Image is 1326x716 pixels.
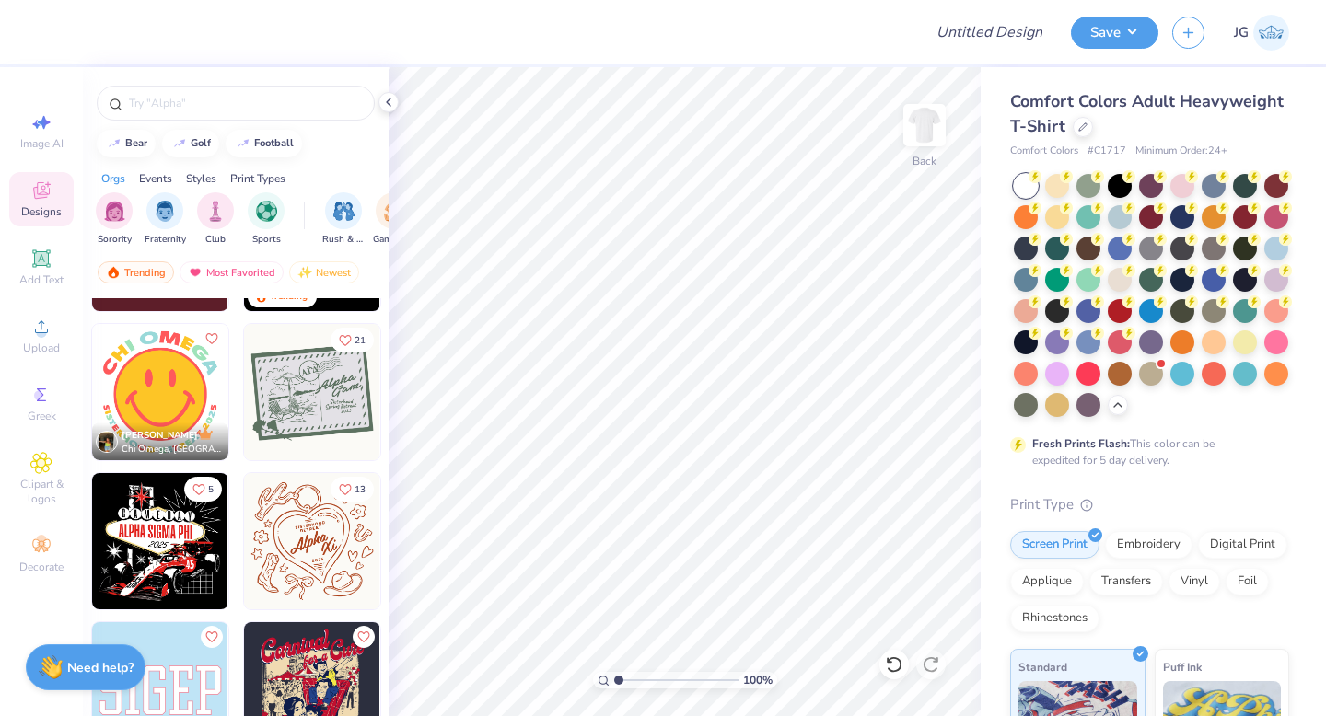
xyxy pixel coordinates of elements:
img: 31f27508-d197-4bca-911b-9750e119d297 [92,473,228,609]
div: Foil [1226,568,1269,595]
div: filter for Sports [248,192,285,247]
div: Trending [98,261,174,283]
span: Minimum Order: 24 + [1135,144,1227,159]
span: 21 [355,336,366,345]
button: bear [97,130,156,157]
span: Designs [21,204,62,219]
div: football [254,138,294,148]
span: # C1717 [1088,144,1126,159]
span: Chi Omega, [GEOGRAPHIC_DATA][US_STATE] [122,443,221,456]
img: Sorority Image [104,201,125,222]
img: fcb2d8e4-7992-4243-a8e4-85f1dc73b223 [244,473,380,609]
img: 072595a2-d42f-439a-83e6-5b8ac9e7d754 [379,473,516,609]
div: Styles [186,170,216,187]
button: filter button [248,192,285,247]
div: filter for Club [197,192,234,247]
img: topCreatorCrown.gif [198,426,213,441]
img: Avatar [96,431,118,453]
input: Untitled Design [922,14,1057,51]
a: JG [1234,15,1289,51]
button: Like [184,477,222,502]
div: golf [191,138,211,148]
div: Print Type [1010,494,1289,515]
div: filter for Game Day [373,192,415,247]
input: Try "Alpha" [127,94,363,112]
span: Sorority [98,233,132,247]
button: filter button [197,192,234,247]
img: trending.gif [106,266,121,279]
div: Back [913,153,936,169]
div: This color can be expedited for 5 day delivery. [1032,435,1259,468]
div: Vinyl [1169,568,1220,595]
img: trend_line.gif [172,138,187,149]
div: bear [125,138,147,148]
img: trend_line.gif [107,138,122,149]
span: 100 % [743,672,773,688]
div: Orgs [101,170,125,187]
img: Back [906,107,943,144]
img: Newest.gif [297,266,312,279]
button: golf [162,130,219,157]
img: Rush & Bid Image [333,201,355,222]
button: filter button [145,192,186,247]
div: Newest [289,261,359,283]
img: trend_line.gif [236,138,250,149]
img: da87babf-b302-497b-8ede-8407bdf0749e [379,324,516,460]
div: Most Favorited [180,261,284,283]
span: 5 [208,485,214,494]
button: filter button [373,192,415,247]
span: Clipart & logos [9,477,74,506]
img: Game Day Image [384,201,405,222]
img: b3029a10-d6b9-41ca-a34f-3a1044d7e9cc [227,324,364,460]
span: Fraternity [145,233,186,247]
div: Print Types [230,170,285,187]
span: Comfort Colors [1010,144,1078,159]
img: most_fav.gif [188,266,203,279]
span: Rush & Bid [322,233,365,247]
button: Like [353,626,375,648]
div: Transfers [1089,568,1163,595]
div: filter for Rush & Bid [322,192,365,247]
button: football [226,130,302,157]
img: ef655e77-3cbd-421f-9130-1e792738a5f8 [227,473,364,609]
img: a6a83062-d5a0-4e53-915f-7d104baee86e [92,324,228,460]
div: Applique [1010,568,1084,595]
div: filter for Fraternity [145,192,186,247]
span: Puff Ink [1163,657,1202,676]
div: Digital Print [1198,531,1287,559]
span: Club [205,233,226,247]
strong: Need help? [67,659,134,676]
img: Fraternity Image [155,201,175,222]
button: Save [1071,17,1158,49]
span: Add Text [19,272,64,287]
button: filter button [322,192,365,247]
span: Standard [1018,657,1067,676]
div: Embroidery [1105,531,1192,559]
img: Jazmin Gatus [1253,15,1289,51]
button: Like [331,328,374,352]
strong: Fresh Prints Flash: [1032,436,1130,451]
div: Rhinestones [1010,605,1099,632]
button: Like [201,328,223,350]
button: filter button [96,192,133,247]
img: 7b755b00-23cd-434b-a0b0-d72b1975147e [244,324,380,460]
span: 13 [355,485,366,494]
div: Events [139,170,172,187]
span: Comfort Colors Adult Heavyweight T-Shirt [1010,90,1284,137]
span: Image AI [20,136,64,151]
span: Greek [28,409,56,423]
span: [PERSON_NAME] [122,429,198,442]
span: Game Day [373,233,415,247]
button: Like [201,626,223,648]
span: JG [1234,22,1249,43]
div: filter for Sorority [96,192,133,247]
span: Sports [252,233,281,247]
span: Upload [23,341,60,355]
img: Club Image [205,201,226,222]
button: Like [331,477,374,502]
div: Screen Print [1010,531,1099,559]
img: Sports Image [256,201,277,222]
span: Decorate [19,560,64,574]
